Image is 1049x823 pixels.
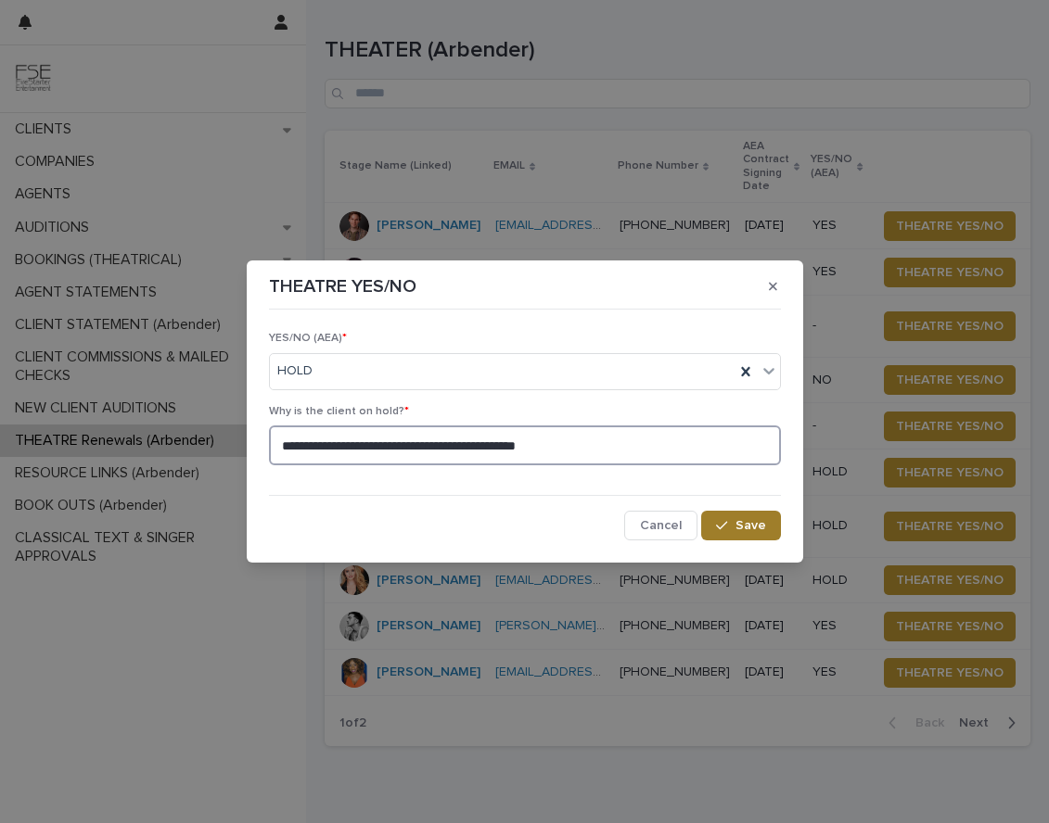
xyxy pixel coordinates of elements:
p: THEATRE YES/NO [269,275,416,298]
span: Why is the client on hold? [269,406,409,417]
span: Cancel [640,519,682,532]
span: Save [736,519,766,532]
span: YES/NO (AEA) [269,333,347,344]
button: Save [701,511,780,540]
button: Cancel [624,511,697,540]
span: HOLD [277,361,313,381]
